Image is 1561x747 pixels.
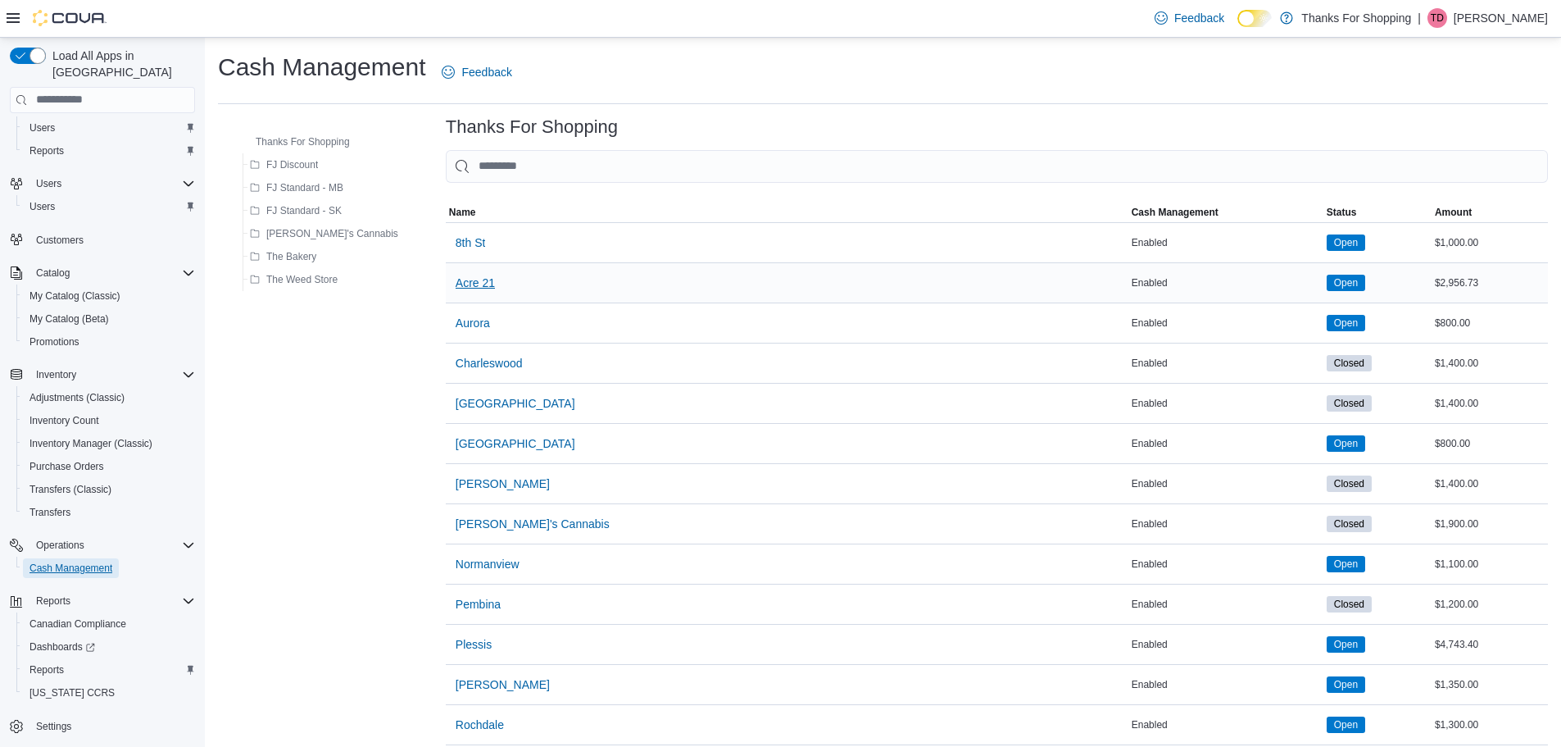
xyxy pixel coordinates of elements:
[23,388,131,408] a: Adjustments (Classic)
[16,455,202,478] button: Purchase Orders
[1334,396,1364,411] span: Closed
[456,275,495,291] span: Acre 21
[1432,313,1548,333] div: $800.00
[1148,2,1231,34] a: Feedback
[16,195,202,218] button: Users
[1334,517,1364,531] span: Closed
[36,368,76,381] span: Inventory
[23,614,195,634] span: Canadian Compliance
[36,539,84,552] span: Operations
[1327,235,1365,251] span: Open
[29,414,99,427] span: Inventory Count
[1432,273,1548,293] div: $2,956.73
[449,307,497,339] button: Aurora
[29,591,77,611] button: Reports
[1454,8,1548,28] p: [PERSON_NAME]
[449,467,556,500] button: [PERSON_NAME]
[449,708,511,741] button: Rochdale
[29,717,78,736] a: Settings
[456,676,550,693] span: [PERSON_NAME]
[1132,206,1218,219] span: Cash Management
[456,476,550,492] span: [PERSON_NAME]
[1128,514,1323,534] div: Enabled
[23,332,86,352] a: Promotions
[243,201,348,221] button: FJ Standard - SK
[29,174,195,194] span: Users
[29,200,55,213] span: Users
[1128,394,1323,413] div: Enabled
[461,64,511,80] span: Feedback
[29,535,195,555] span: Operations
[1128,353,1323,373] div: Enabled
[1432,434,1548,453] div: $800.00
[16,285,202,307] button: My Catalog (Classic)
[36,177,61,190] span: Users
[23,480,118,499] a: Transfers (Classic)
[1237,10,1272,27] input: Dark Mode
[1128,554,1323,574] div: Enabled
[29,535,91,555] button: Operations
[23,197,195,216] span: Users
[456,235,486,251] span: 8th St
[23,332,195,352] span: Promotions
[449,387,582,420] button: [GEOGRAPHIC_DATA]
[23,480,195,499] span: Transfers (Classic)
[456,355,523,371] span: Charleswood
[1327,596,1372,613] span: Closed
[16,116,202,139] button: Users
[243,155,324,175] button: FJ Discount
[1334,677,1358,692] span: Open
[29,144,64,157] span: Reports
[3,590,202,613] button: Reports
[1327,556,1365,572] span: Open
[1174,10,1224,26] span: Feedback
[23,558,119,578] a: Cash Management
[449,588,507,621] button: Pembina
[16,139,202,162] button: Reports
[456,636,492,653] span: Plessis
[1334,356,1364,371] span: Closed
[3,714,202,738] button: Settings
[16,409,202,432] button: Inventory Count
[29,230,90,250] a: Customers
[29,174,68,194] button: Users
[243,270,344,289] button: The Weed Store
[16,635,202,658] a: Dashboards
[16,681,202,704] button: [US_STATE] CCRS
[23,197,61,216] a: Users
[446,117,618,137] h3: Thanks For Shopping
[3,228,202,252] button: Customers
[29,562,112,575] span: Cash Management
[29,121,55,134] span: Users
[456,516,610,532] span: [PERSON_NAME]'s Cannabis
[29,460,104,473] span: Purchase Orders
[29,263,76,283] button: Catalog
[23,457,111,476] a: Purchase Orders
[23,434,159,453] a: Inventory Manager (Classic)
[456,395,575,412] span: [GEOGRAPHIC_DATA]
[1128,203,1323,222] button: Cash Management
[16,478,202,501] button: Transfers (Classic)
[23,683,121,703] a: [US_STATE] CCRS
[1334,476,1364,491] span: Closed
[1128,273,1323,293] div: Enabled
[243,247,323,266] button: The Bakery
[23,558,195,578] span: Cash Management
[23,141,195,161] span: Reports
[1432,554,1548,574] div: $1,100.00
[1432,203,1548,222] button: Amount
[16,330,202,353] button: Promotions
[29,663,64,676] span: Reports
[1327,315,1365,331] span: Open
[16,386,202,409] button: Adjustments (Classic)
[266,158,318,171] span: FJ Discount
[446,150,1548,183] input: This is a search bar. As you type, the results lower in the page will automatically filter.
[1323,203,1432,222] button: Status
[1327,206,1357,219] span: Status
[1301,8,1411,28] p: Thanks For Shopping
[1432,514,1548,534] div: $1,900.00
[1432,675,1548,695] div: $1,350.00
[23,388,195,408] span: Adjustments (Classic)
[456,717,504,733] span: Rochdale
[449,206,476,219] span: Name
